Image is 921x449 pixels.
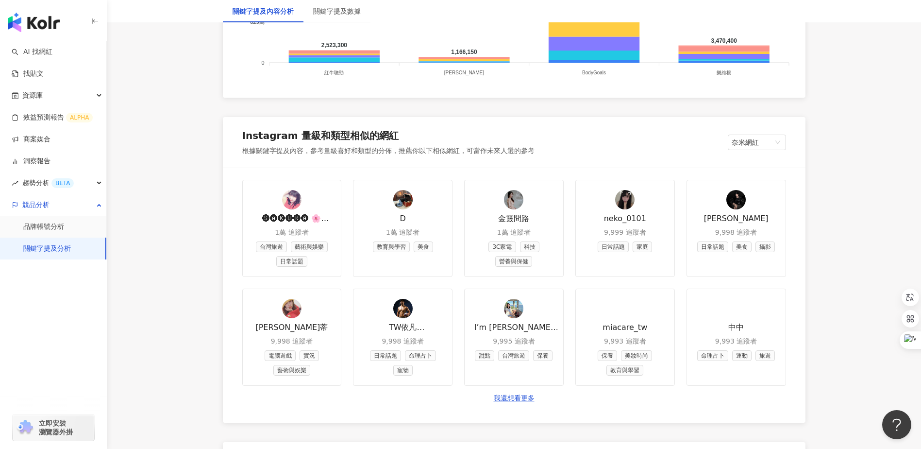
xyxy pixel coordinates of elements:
span: 家庭 [633,242,652,252]
span: 藝術與娛樂 [291,242,328,252]
span: 資源庫 [22,85,43,106]
span: 競品分析 [22,194,50,216]
span: 電腦遊戲 [265,350,296,361]
span: 日常話題 [276,256,307,267]
img: KOL Avatar [504,190,523,209]
span: 實況 [300,350,319,361]
a: 我還想看更多 [494,394,535,403]
img: KOL Avatar [393,299,413,318]
span: 台灣旅遊 [498,350,529,361]
img: KOL Avatar [615,299,635,318]
img: logo [8,13,60,32]
a: KOL AvatarI’m [PERSON_NAME] ෆ⃛9,995 追蹤者甜點台灣旅遊保養 [464,289,564,386]
a: KOL AvatarD1萬 追蹤者教育與學習美食 [353,180,452,277]
div: 9,998 追蹤者 [382,337,424,346]
span: 奈米網紅 [732,135,782,150]
a: chrome extension立即安裝 瀏覽器外掛 [13,414,94,441]
span: 教育與學習 [373,242,410,252]
div: [PERSON_NAME] [704,213,769,224]
a: KOL Avatar[PERSON_NAME]9,998 追蹤者日常話題美食攝影 [687,180,786,277]
img: chrome extension [16,420,34,435]
span: 日常話題 [598,242,629,252]
a: 效益預測報告ALPHA [12,113,93,122]
a: 商案媒合 [12,135,50,144]
div: neko_0101 [604,213,646,224]
div: 🅢🅐🅚🅤🅡🅐 🌸 🅟🅐🅡🅥🅐🅣🅘 [249,213,335,224]
span: 日常話題 [370,350,401,361]
div: BETA [51,178,74,188]
span: 趨勢分析 [22,172,74,194]
div: 9,998 追蹤者 [271,337,313,346]
span: 營養與保健 [495,256,532,267]
span: 保養 [533,350,553,361]
a: KOL Avatarneko_01019,999 追蹤者日常話題家庭 [575,180,675,277]
div: 9,993 追蹤者 [715,337,757,346]
a: 關鍵字提及分析 [23,244,71,254]
div: 9,999 追蹤者 [604,228,646,238]
div: [PERSON_NAME]蒂 [255,322,328,333]
a: KOL Avatar[PERSON_NAME]蒂9,998 追蹤者電腦遊戲實況藝術與娛樂 [242,289,342,386]
div: 金靈問路 [498,213,529,224]
span: 甜點 [475,350,494,361]
span: 攝影 [755,242,775,252]
span: 旅遊 [755,350,775,361]
span: 藝術與娛樂 [273,365,310,376]
div: 關鍵字提及內容分析 [233,6,294,17]
span: 寵物 [393,365,413,376]
a: 品牌帳號分析 [23,222,64,232]
a: KOL Avatarmiacare_tw9,993 追蹤者保養美妝時尚教育與學習 [575,289,675,386]
div: 關鍵字提及數據 [313,6,361,17]
span: 日常話題 [697,242,728,252]
div: 根據關鍵字提及內容，參考量級喜好和類型的分佈，推薦你以下相似網紅，可當作未來人選的參考 [242,146,535,156]
span: 教育與學習 [606,365,643,376]
img: KOL Avatar [726,299,746,318]
tspan: 樂維根 [717,70,731,76]
img: KOL Avatar [282,190,301,209]
a: 找貼文 [12,69,44,79]
a: KOL Avatar中中9,993 追蹤者命理占卜運動旅遊 [687,289,786,386]
span: 台灣旅遊 [256,242,287,252]
span: 3C家電 [488,242,516,252]
tspan: BodyGoals [582,70,606,76]
span: 美食 [732,242,752,252]
div: 9,995 追蹤者 [493,337,535,346]
span: rise [12,180,18,187]
img: KOL Avatar [504,299,523,318]
div: miacare_tw [603,322,647,333]
span: 美食 [414,242,433,252]
a: KOL Avatar金靈問路1萬 追蹤者3C家電科技營養與保健 [464,180,564,277]
span: 保養 [598,350,617,361]
img: KOL Avatar [726,190,746,209]
span: 美妝時尚 [621,350,652,361]
img: KOL Avatar [615,190,635,209]
div: Instagram 量級和類型相似的網紅 [242,129,399,142]
div: 1萬 追蹤者 [275,228,308,238]
div: 中中 [728,322,744,333]
div: D [400,213,406,224]
img: KOL Avatar [393,190,413,209]
span: 命理占卜 [405,350,436,361]
tspan: 0 [261,60,264,66]
a: KOL Avatar🅢🅐🅚🅤🅡🅐 🌸 🅟🅐🅡🅥🅐🅣🅘1萬 追蹤者台灣旅遊藝術與娛樂日常話題 [242,180,342,277]
a: 洞察報告 [12,156,50,166]
a: searchAI 找網紅 [12,47,52,57]
span: 命理占卜 [697,350,728,361]
tspan: 825萬 [250,19,264,25]
iframe: Help Scout Beacon - Open [882,410,911,439]
div: 1萬 追蹤者 [386,228,419,238]
tspan: 紅牛聰勁 [324,70,344,76]
div: 1萬 追蹤者 [497,228,531,238]
div: TW依凡[PERSON_NAME] [359,322,446,333]
span: 立即安裝 瀏覽器外掛 [39,419,73,436]
img: KOL Avatar [282,299,301,318]
tspan: [PERSON_NAME] [444,70,484,76]
a: KOL AvatarTW依凡[PERSON_NAME]9,998 追蹤者日常話題命理占卜寵物 [353,289,452,386]
div: 9,993 追蹤者 [604,337,646,346]
span: 科技 [520,242,539,252]
span: 運動 [732,350,752,361]
div: I’m [PERSON_NAME] ෆ⃛ [470,322,557,333]
div: 9,998 追蹤者 [715,228,757,238]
